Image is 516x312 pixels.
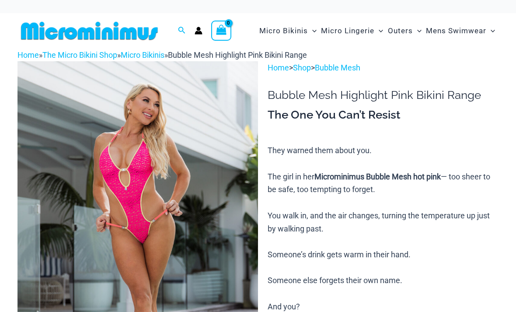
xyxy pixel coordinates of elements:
[386,18,424,44] a: OutersMenu ToggleMenu Toggle
[42,50,117,60] a: The Micro Bikini Shop
[195,27,202,35] a: Account icon link
[486,20,495,42] span: Menu Toggle
[308,20,317,42] span: Menu Toggle
[268,108,499,123] h3: The One You Can’t Resist
[256,16,499,46] nav: Site Navigation
[257,18,319,44] a: Micro BikinisMenu ToggleMenu Toggle
[293,63,311,72] a: Shop
[319,18,385,44] a: Micro LingerieMenu ToggleMenu Toggle
[211,21,231,41] a: View Shopping Cart, empty
[374,20,383,42] span: Menu Toggle
[426,20,486,42] span: Mens Swimwear
[413,20,422,42] span: Menu Toggle
[315,63,360,72] a: Bubble Mesh
[17,50,39,60] a: Home
[17,50,307,60] span: » » »
[268,88,499,102] h1: Bubble Mesh Highlight Pink Bikini Range
[321,20,374,42] span: Micro Lingerie
[121,50,164,60] a: Micro Bikinis
[424,18,497,44] a: Mens SwimwearMenu ToggleMenu Toggle
[314,172,441,181] b: Microminimus Bubble Mesh hot pink
[268,63,289,72] a: Home
[178,25,186,36] a: Search icon link
[17,21,161,41] img: MM SHOP LOGO FLAT
[259,20,308,42] span: Micro Bikinis
[168,50,307,60] span: Bubble Mesh Highlight Pink Bikini Range
[388,20,413,42] span: Outers
[268,61,499,74] p: > >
